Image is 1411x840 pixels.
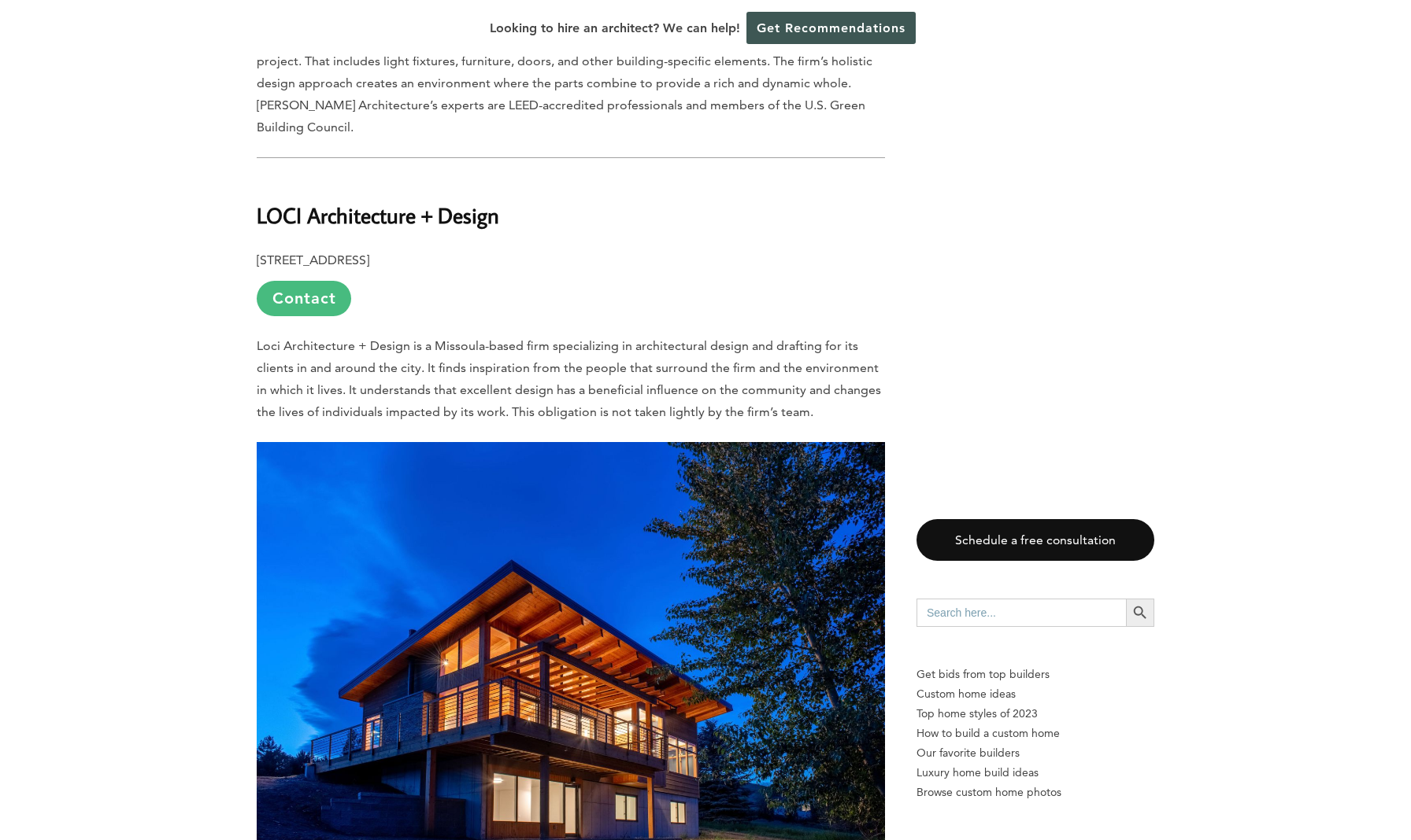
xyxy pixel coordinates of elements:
a: How to build a custom home [917,724,1154,743]
a: Custom home ideas [917,684,1154,704]
a: Top home styles of 2023 [917,704,1154,724]
p: Get bids from top builders [917,665,1154,684]
span: The studio is frequently commissioned to create accessories that fit into the greater architectur... [257,31,872,134]
a: Browse custom home photos [917,783,1154,802]
a: Get Recommendations [746,12,916,44]
svg: Search [1131,604,1149,621]
a: Our favorite builders [917,743,1154,763]
span: Loci Architecture + Design is a Missoula-based firm specializing in architectural design and draf... [257,338,881,419]
b: LOCI Architecture + Design [257,201,499,229]
b: [STREET_ADDRESS] [257,252,369,267]
a: Schedule a free consultation [917,519,1154,561]
a: Luxury home build ideas [917,763,1154,783]
input: Search here... [917,599,1126,627]
a: Contact [257,281,351,316]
